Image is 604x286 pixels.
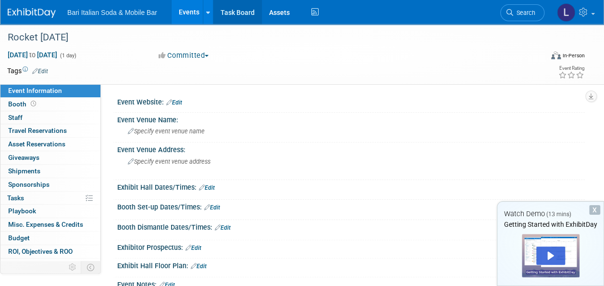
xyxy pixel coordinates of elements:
[0,259,100,272] a: Attachments
[0,84,100,97] a: Event Information
[8,234,30,242] span: Budget
[155,51,212,61] button: Committed
[557,3,575,22] img: Loretta Baleczak
[513,9,535,16] span: Search
[0,111,100,124] a: Staff
[536,247,565,265] div: Play
[497,209,604,219] div: Watch Demo
[8,221,83,228] span: Misc. Expenses & Credits
[589,205,600,215] div: Dismiss
[117,180,585,193] div: Exhibit Hall Dates/Times:
[117,240,585,253] div: Exhibitor Prospectus:
[562,52,585,59] div: In-Person
[558,66,584,71] div: Event Rating
[8,261,47,269] span: Attachments
[117,143,585,155] div: Event Venue Address:
[8,181,49,188] span: Sponsorships
[8,167,40,175] span: Shipments
[8,247,73,255] span: ROI, Objectives & ROO
[59,52,76,59] span: (1 day)
[32,68,48,75] a: Edit
[117,95,585,107] div: Event Website:
[8,87,62,94] span: Event Information
[128,158,210,165] span: Specify event venue address
[67,9,157,16] span: Bari Italian Soda & Mobile Bar
[4,29,535,46] div: Rocket [DATE]
[117,259,585,271] div: Exhibit Hall Floor Plan:
[128,128,205,135] span: Specify event venue name
[551,52,561,59] img: Format-Inperson.png
[215,224,231,231] a: Edit
[0,245,100,258] a: ROI, Objectives & ROO
[546,211,571,218] span: (13 mins)
[0,98,100,111] a: Booth
[166,99,182,106] a: Edit
[0,151,100,164] a: Giveaways
[8,100,38,108] span: Booth
[191,263,207,270] a: Edit
[7,51,58,59] span: [DATE] [DATE]
[185,245,201,251] a: Edit
[0,178,100,191] a: Sponsorships
[0,165,100,178] a: Shipments
[8,140,65,148] span: Asset Reservations
[8,114,23,121] span: Staff
[28,51,37,59] span: to
[199,184,215,191] a: Edit
[8,8,56,18] img: ExhibitDay
[117,220,585,233] div: Booth Dismantle Dates/Times:
[8,207,36,215] span: Playbook
[0,232,100,245] a: Budget
[117,113,585,125] div: Event Venue Name:
[204,204,220,211] a: Edit
[29,100,38,107] span: Booth not reserved yet
[81,261,101,273] td: Toggle Event Tabs
[0,124,100,137] a: Travel Reservations
[117,200,585,212] div: Booth Set-up Dates/Times:
[8,154,39,161] span: Giveaways
[7,66,48,76] td: Tags
[497,220,604,229] div: Getting Started with ExhibitDay
[501,50,585,65] div: Event Format
[8,127,67,134] span: Travel Reservations
[7,194,24,202] span: Tasks
[64,261,81,273] td: Personalize Event Tab Strip
[0,138,100,151] a: Asset Reservations
[0,218,100,231] a: Misc. Expenses & Credits
[0,192,100,205] a: Tasks
[0,205,100,218] a: Playbook
[500,4,544,21] a: Search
